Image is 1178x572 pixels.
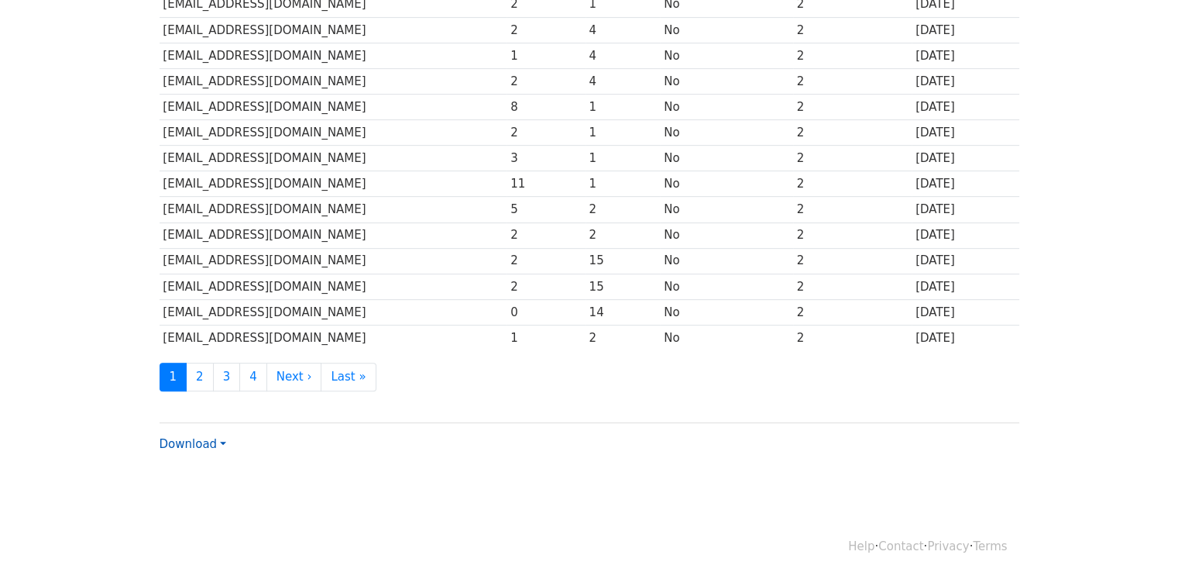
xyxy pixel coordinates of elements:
td: 2 [793,146,912,171]
td: [EMAIL_ADDRESS][DOMAIN_NAME] [160,171,507,197]
td: [DATE] [912,146,1018,171]
td: 2 [507,68,585,94]
a: 1 [160,363,187,391]
td: 2 [793,171,912,197]
td: No [660,17,792,43]
td: 1 [586,171,661,197]
td: 0 [507,299,585,325]
td: 3 [507,146,585,171]
td: No [660,299,792,325]
td: [DATE] [912,43,1018,68]
td: No [660,222,792,248]
iframe: Chat Widget [1101,498,1178,572]
td: [EMAIL_ADDRESS][DOMAIN_NAME] [160,120,507,146]
td: [DATE] [912,222,1018,248]
td: [DATE] [912,274,1018,299]
a: Next › [266,363,322,391]
td: 11 [507,171,585,197]
td: [EMAIL_ADDRESS][DOMAIN_NAME] [160,274,507,299]
td: 2 [793,43,912,68]
td: No [660,248,792,274]
td: 4 [586,68,661,94]
td: 2 [586,222,661,248]
td: 5 [507,197,585,222]
td: 2 [793,17,912,43]
td: No [660,274,792,299]
td: [DATE] [912,197,1018,222]
td: 2 [793,299,912,325]
td: [EMAIL_ADDRESS][DOMAIN_NAME] [160,43,507,68]
td: [DATE] [912,95,1018,120]
td: [EMAIL_ADDRESS][DOMAIN_NAME] [160,222,507,248]
td: No [660,197,792,222]
td: [EMAIL_ADDRESS][DOMAIN_NAME] [160,299,507,325]
td: 2 [507,274,585,299]
a: 2 [186,363,214,391]
a: Last » [321,363,376,391]
td: No [660,68,792,94]
td: [DATE] [912,120,1018,146]
td: [EMAIL_ADDRESS][DOMAIN_NAME] [160,17,507,43]
td: No [660,43,792,68]
td: 1 [507,43,585,68]
a: Terms [973,539,1007,553]
td: 2 [586,197,661,222]
td: [EMAIL_ADDRESS][DOMAIN_NAME] [160,325,507,350]
td: [DATE] [912,299,1018,325]
td: No [660,146,792,171]
td: 2 [793,197,912,222]
td: [DATE] [912,171,1018,197]
td: No [660,171,792,197]
td: 2 [793,68,912,94]
td: 15 [586,248,661,274]
td: 2 [793,325,912,350]
td: 1 [586,95,661,120]
a: 3 [213,363,241,391]
td: No [660,325,792,350]
td: 2 [793,222,912,248]
td: [EMAIL_ADDRESS][DOMAIN_NAME] [160,146,507,171]
td: 15 [586,274,661,299]
td: 14 [586,299,661,325]
a: 4 [239,363,267,391]
td: 4 [586,43,661,68]
td: 2 [507,222,585,248]
td: [EMAIL_ADDRESS][DOMAIN_NAME] [160,197,507,222]
td: [EMAIL_ADDRESS][DOMAIN_NAME] [160,95,507,120]
td: No [660,95,792,120]
td: [DATE] [912,17,1018,43]
td: 2 [793,95,912,120]
td: [DATE] [912,325,1018,350]
td: 2 [507,248,585,274]
td: No [660,120,792,146]
td: [EMAIL_ADDRESS][DOMAIN_NAME] [160,248,507,274]
a: Contact [878,539,923,553]
td: 4 [586,17,661,43]
td: 2 [507,17,585,43]
td: [DATE] [912,68,1018,94]
td: 1 [586,120,661,146]
a: Help [848,539,874,553]
td: [EMAIL_ADDRESS][DOMAIN_NAME] [160,68,507,94]
td: 2 [793,248,912,274]
td: 2 [507,120,585,146]
td: 1 [586,146,661,171]
td: 1 [507,325,585,350]
a: Download [160,437,226,451]
td: [DATE] [912,248,1018,274]
a: Privacy [927,539,969,553]
td: 8 [507,95,585,120]
td: 2 [586,325,661,350]
td: 2 [793,274,912,299]
td: 2 [793,120,912,146]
